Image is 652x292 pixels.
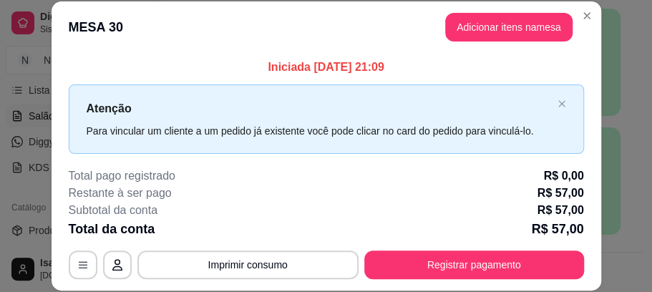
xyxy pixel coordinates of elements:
p: Atenção [87,99,552,117]
button: Registrar pagamento [364,250,584,279]
p: R$ 57,00 [531,219,583,239]
button: Imprimir consumo [137,250,359,279]
p: Subtotal da conta [69,202,158,219]
button: Close [575,4,598,27]
p: Iniciada [DATE] 21:09 [69,59,584,76]
div: Para vincular um cliente a um pedido já existente você pode clicar no card do pedido para vinculá... [87,123,552,139]
span: close [558,99,566,108]
button: Adicionar itens namesa [445,13,573,42]
p: Total pago registrado [69,167,175,185]
p: R$ 57,00 [537,202,584,219]
p: R$ 0,00 [543,167,583,185]
button: close [558,99,566,109]
header: MESA 30 [52,1,601,53]
p: Restante à ser pago [69,185,172,202]
p: Total da conta [69,219,155,239]
p: R$ 57,00 [537,185,584,202]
